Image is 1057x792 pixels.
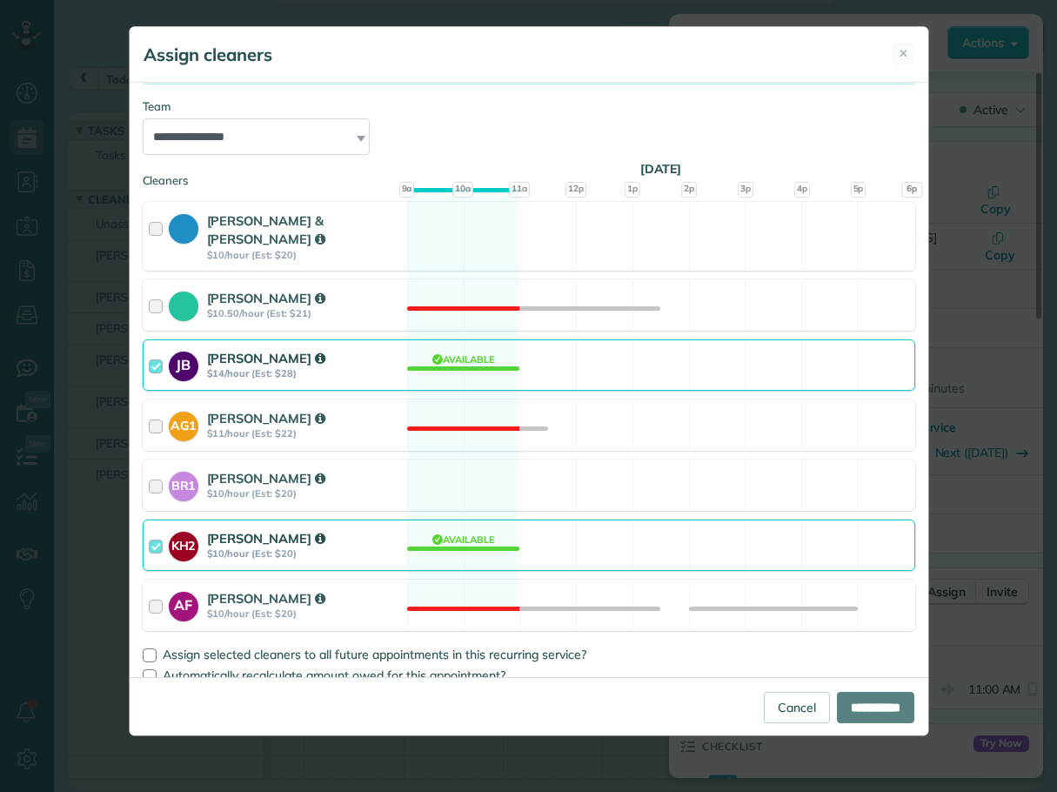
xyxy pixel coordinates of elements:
[169,592,198,616] strong: AF
[169,412,198,435] strong: AG1
[169,472,198,495] strong: BR1
[169,352,198,376] strong: JB
[163,668,505,683] span: Automatically recalculate amount owed for this appointment?
[207,249,402,261] strong: $10/hour (Est: $20)
[207,410,325,426] strong: [PERSON_NAME]
[143,98,915,115] div: Team
[207,290,325,306] strong: [PERSON_NAME]
[899,45,908,62] span: ✕
[207,470,325,487] strong: [PERSON_NAME]
[207,307,402,319] strong: $10.50/hour (Est: $21)
[207,607,402,620] strong: $10/hour (Est: $20)
[143,172,915,178] div: Cleaners
[764,692,830,723] a: Cancel
[207,590,325,607] strong: [PERSON_NAME]
[144,43,272,67] h5: Assign cleaners
[207,350,325,366] strong: [PERSON_NAME]
[207,212,325,247] strong: [PERSON_NAME] & [PERSON_NAME]
[207,547,402,560] strong: $10/hour (Est: $20)
[163,647,586,662] span: Assign selected cleaners to all future appointments in this recurring service?
[169,532,198,555] strong: KH2
[207,487,402,500] strong: $10/hour (Est: $20)
[207,530,325,547] strong: [PERSON_NAME]
[207,427,402,440] strong: $11/hour (Est: $22)
[207,367,402,379] strong: $14/hour (Est: $28)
